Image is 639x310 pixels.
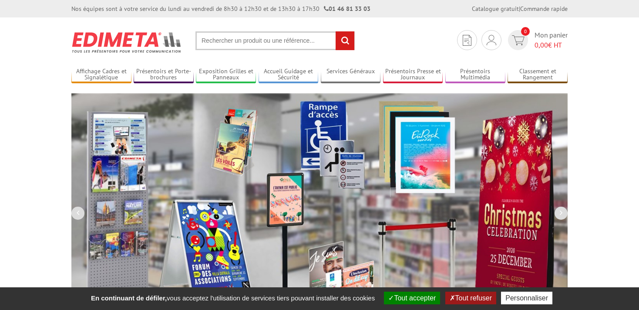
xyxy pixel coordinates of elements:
[383,68,443,82] a: Présentoirs Presse et Journaux
[134,68,194,82] a: Présentoirs et Porte-brochures
[259,68,319,82] a: Accueil Guidage et Sécurité
[535,41,548,49] span: 0,00
[472,4,568,13] div: |
[512,35,525,45] img: devis rapide
[71,68,131,82] a: Affichage Cadres et Signalétique
[324,5,370,13] strong: 01 46 81 33 03
[506,30,568,50] a: devis rapide 0 Mon panier 0,00€ HT
[521,27,530,36] span: 0
[321,68,381,82] a: Services Généraux
[87,294,379,302] span: vous acceptez l'utilisation de services tiers pouvant installer des cookies
[472,5,519,13] a: Catalogue gratuit
[463,35,471,46] img: devis rapide
[195,31,355,50] input: Rechercher un produit ou une référence...
[487,35,496,45] img: devis rapide
[71,4,370,13] div: Nos équipes sont à votre service du lundi au vendredi de 8h30 à 12h30 et de 13h30 à 17h30
[445,68,505,82] a: Présentoirs Multimédia
[508,68,568,82] a: Classement et Rangement
[535,40,568,50] span: € HT
[336,31,354,50] input: rechercher
[501,292,552,304] button: Personnaliser (fenêtre modale)
[535,30,568,50] span: Mon panier
[520,5,568,13] a: Commande rapide
[445,292,496,304] button: Tout refuser
[71,26,182,58] img: Présentoir, panneau, stand - Edimeta - PLV, affichage, mobilier bureau, entreprise
[196,68,256,82] a: Exposition Grilles et Panneaux
[384,292,440,304] button: Tout accepter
